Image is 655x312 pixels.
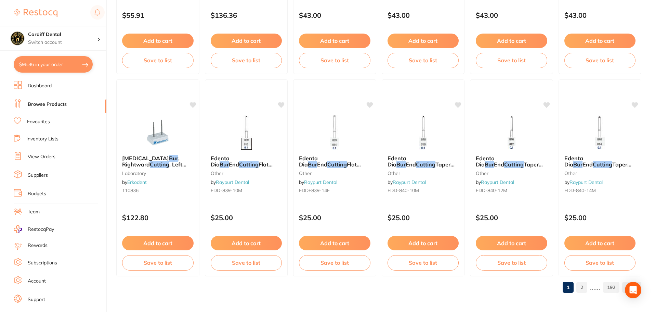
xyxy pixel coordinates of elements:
[28,172,48,179] a: Suppliers
[122,171,194,176] small: laboratory
[593,161,612,168] em: Cutting
[211,187,242,194] span: EDD-839-10M
[150,161,169,168] em: Cutting
[489,115,534,150] img: Edenta Dia Bur End Cutting Taper 840FG012 Med
[603,280,619,294] a: 192
[229,161,239,168] span: End
[308,161,317,168] em: Bur
[122,34,194,48] button: Add to cart
[388,34,459,48] button: Add to cart
[476,155,547,168] b: Edenta Dia Bur End Cutting Taper 840FG012 Med
[590,283,600,291] p: ......
[388,11,459,19] p: $43.00
[299,255,370,270] button: Save to list
[211,11,282,19] p: $136.36
[416,161,435,168] em: Cutting
[396,161,406,168] em: Bur
[299,11,370,19] p: $43.00
[564,155,583,168] span: Edenta Dia
[14,5,57,21] a: Restocq Logo
[401,115,445,150] img: Edenta Dia Bur End Cutting Taper 840FG010 Med
[28,83,52,89] a: Dashboard
[122,179,147,185] span: by
[476,236,547,250] button: Add to cart
[28,226,54,233] span: RestocqPay
[299,179,337,185] span: by
[299,236,370,250] button: Add to cart
[625,282,641,298] div: Open Intercom Messenger
[388,161,455,174] span: Taper 840FG010 Med
[564,179,603,185] span: by
[211,53,282,68] button: Save to list
[211,179,249,185] span: by
[312,115,357,150] img: Edenta Dia Bur End Cutting Flat F839FG014 Fine
[317,161,327,168] span: End
[564,187,596,194] span: EDD-840-14M
[28,39,97,46] p: Switch account
[299,161,361,174] span: Flat F839FG014 Fine
[28,278,46,285] a: Account
[393,179,426,185] a: Raypurt Dental
[211,34,282,48] button: Add to cart
[494,161,504,168] span: End
[564,255,636,270] button: Save to list
[28,153,55,160] a: View Orders
[476,155,495,168] span: Edenta Dia
[504,161,524,168] em: Cutting
[573,161,582,168] em: Bur
[476,187,507,194] span: EDD-840-12M
[299,53,370,68] button: Save to list
[476,53,547,68] button: Save to list
[476,171,547,176] small: other
[564,161,631,174] span: Taper 840FG014 Med
[122,155,169,162] span: [MEDICAL_DATA]
[122,255,194,270] button: Save to list
[211,171,282,176] small: other
[564,155,636,168] b: Edenta Dia Bur End Cutting Taper 840FG014 Med
[122,161,186,174] span: , Left Spiral (2 Pces)
[211,214,282,222] p: $25.00
[216,179,249,185] a: Raypurt Dental
[569,179,603,185] a: Raypurt Dental
[299,155,370,168] b: Edenta Dia Bur End Cutting Flat F839FG014 Fine
[239,161,259,168] em: Cutting
[28,296,45,303] a: Support
[122,53,194,68] button: Save to list
[388,179,426,185] span: by
[299,171,370,176] small: other
[388,155,406,168] span: Edenta Dia
[122,214,194,222] p: $122.80
[576,280,587,294] a: 2
[28,242,48,249] a: Rewards
[388,187,419,194] span: EDD-840-10M
[476,34,547,48] button: Add to cart
[564,236,636,250] button: Add to cart
[122,155,180,168] span: , Rightward
[299,155,318,168] span: Edenta Dia
[476,255,547,270] button: Save to list
[220,161,229,168] em: Bur
[135,115,180,150] img: Fissure Bur, Rightward Cutting, Left Spiral (2 Pces)
[564,11,636,19] p: $43.00
[127,179,147,185] a: Erkodent
[26,136,58,142] a: Inventory Lists
[388,155,459,168] b: Edenta Dia Bur End Cutting Taper 840FG010 Med
[122,11,194,19] p: $55.91
[476,161,543,174] span: Taper 840FG012 Med
[304,179,337,185] a: Raypurt Dental
[299,214,370,222] p: $25.00
[14,225,22,233] img: RestocqPay
[28,209,40,215] a: Team
[564,53,636,68] button: Save to list
[476,214,547,222] p: $25.00
[14,56,93,73] button: $96.36 in your order
[578,115,622,150] img: Edenta Dia Bur End Cutting Taper 840FG014 Med
[211,255,282,270] button: Save to list
[211,161,273,174] span: Flat 839FG010 Med
[169,155,178,162] em: Bur
[388,236,459,250] button: Add to cart
[122,236,194,250] button: Add to cart
[28,260,57,266] a: Subscriptions
[476,179,514,185] span: by
[406,161,416,168] span: End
